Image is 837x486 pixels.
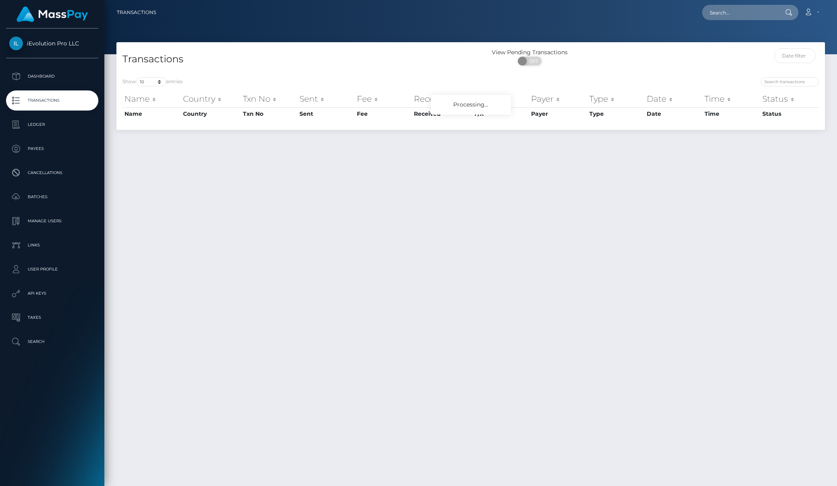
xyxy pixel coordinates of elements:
p: API Keys [9,287,95,299]
a: Payees [6,139,98,159]
th: Payer [529,107,587,120]
p: Ledger [9,119,95,131]
p: Search [9,336,95,348]
a: API Keys [6,283,98,303]
div: Processing... [431,95,511,115]
p: Taxes [9,312,95,324]
img: iEvolution Pro LLC [9,37,23,50]
a: User Profile [6,259,98,279]
th: Sent [297,107,355,120]
a: Cancellations [6,163,98,183]
th: Txn No [241,91,297,107]
a: Manage Users [6,211,98,231]
input: Search transactions [761,77,819,86]
h4: Transactions [122,52,465,66]
p: Dashboard [9,70,95,82]
th: Country [181,107,241,120]
a: Transactions [6,90,98,111]
th: Received [412,91,472,107]
p: Payees [9,143,95,155]
th: Received [412,107,472,120]
th: Name [122,107,181,120]
th: Time [703,91,760,107]
th: Date [645,91,703,107]
th: Type [587,91,645,107]
a: Ledger [6,115,98,135]
p: Batches [9,191,95,203]
th: Date [645,107,703,120]
img: MassPay Logo [16,6,88,22]
p: User Profile [9,263,95,275]
div: View Pending Transactions [471,48,589,57]
p: Cancellations [9,167,95,179]
th: Txn No [241,107,297,120]
th: Time [703,107,760,120]
th: Payer [529,91,587,107]
th: Sent [297,91,355,107]
input: Date filter [774,48,816,63]
a: Search [6,332,98,352]
th: F/X [472,91,529,107]
span: OFF [522,57,542,66]
a: Dashboard [6,66,98,86]
span: iEvolution Pro LLC [6,40,98,47]
th: Name [122,91,181,107]
p: Transactions [9,94,95,107]
p: Links [9,239,95,251]
th: Status [760,107,819,120]
th: Status [760,91,819,107]
input: Search... [702,5,778,20]
p: Manage Users [9,215,95,227]
label: Show entries [122,77,183,86]
a: Transactions [117,4,156,21]
select: Showentries [136,77,166,86]
a: Batches [6,187,98,207]
a: Taxes [6,308,98,328]
th: Country [181,91,241,107]
th: Fee [355,107,412,120]
th: Fee [355,91,412,107]
th: Type [587,107,645,120]
a: Links [6,235,98,255]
